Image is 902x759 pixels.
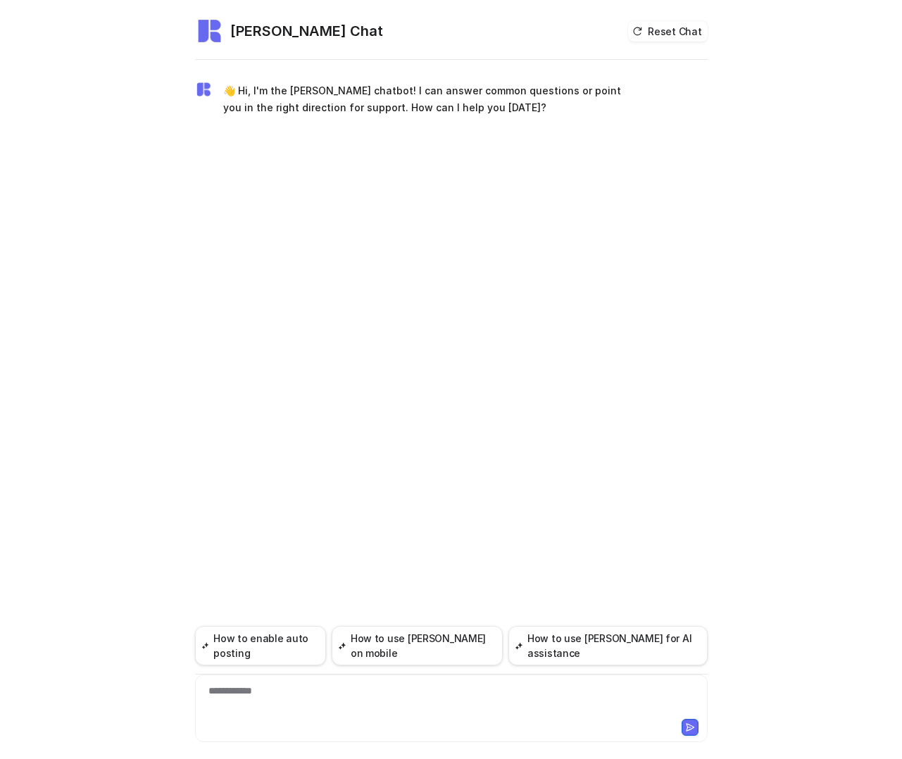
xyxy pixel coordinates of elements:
[223,82,635,116] p: 👋 Hi, I'm the [PERSON_NAME] chatbot! I can answer common questions or point you in the right dire...
[195,17,223,45] img: Widget
[195,81,212,98] img: Widget
[628,21,707,42] button: Reset Chat
[508,626,707,665] button: How to use [PERSON_NAME] for AI assistance
[230,21,383,41] h2: [PERSON_NAME] Chat
[195,626,327,665] button: How to enable auto posting
[332,626,503,665] button: How to use [PERSON_NAME] on mobile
